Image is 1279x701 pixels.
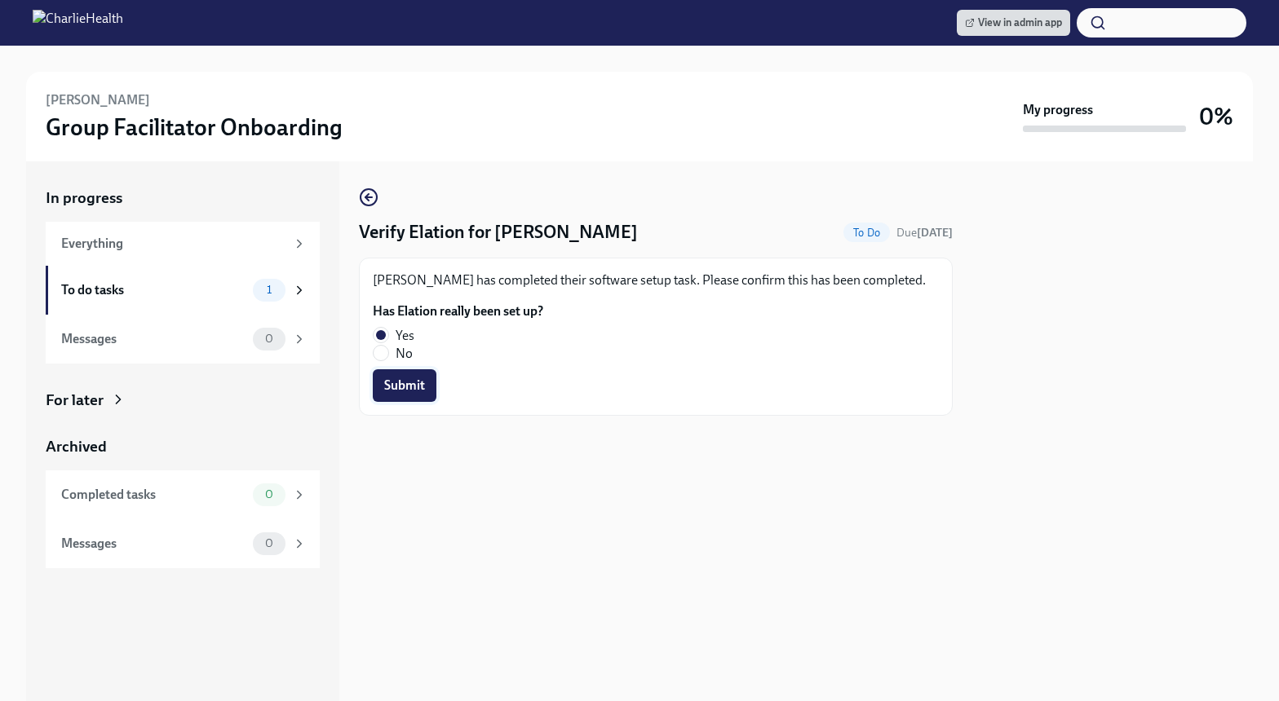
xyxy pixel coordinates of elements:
[46,112,343,142] h3: Group Facilitator Onboarding
[917,226,953,240] strong: [DATE]
[896,226,953,240] span: Due
[46,470,320,519] a: Completed tasks0
[46,519,320,568] a: Messages0
[46,266,320,315] a: To do tasks1
[957,10,1070,36] a: View in admin app
[46,436,320,457] a: Archived
[33,10,123,36] img: CharlieHealth
[1199,102,1233,131] h3: 0%
[965,15,1062,31] span: View in admin app
[46,390,320,411] a: For later
[61,281,246,299] div: To do tasks
[46,91,150,109] h6: [PERSON_NAME]
[843,227,890,239] span: To Do
[359,220,638,245] h4: Verify Elation for [PERSON_NAME]
[373,369,436,402] button: Submit
[255,537,283,549] span: 0
[373,271,939,289] p: [PERSON_NAME] has completed their software setup task. Please confirm this has been completed.
[255,488,283,500] span: 0
[384,377,425,394] span: Submit
[61,235,285,253] div: Everything
[396,327,414,345] span: Yes
[61,486,246,504] div: Completed tasks
[46,390,104,411] div: For later
[896,225,953,240] span: October 19th, 2025 10:00
[396,345,413,363] span: No
[61,330,246,348] div: Messages
[1023,101,1093,119] strong: My progress
[46,187,320,209] a: In progress
[61,535,246,553] div: Messages
[255,333,283,345] span: 0
[257,284,281,296] span: 1
[46,315,320,364] a: Messages0
[46,222,320,266] a: Everything
[373,302,543,320] label: Has Elation really been set up?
